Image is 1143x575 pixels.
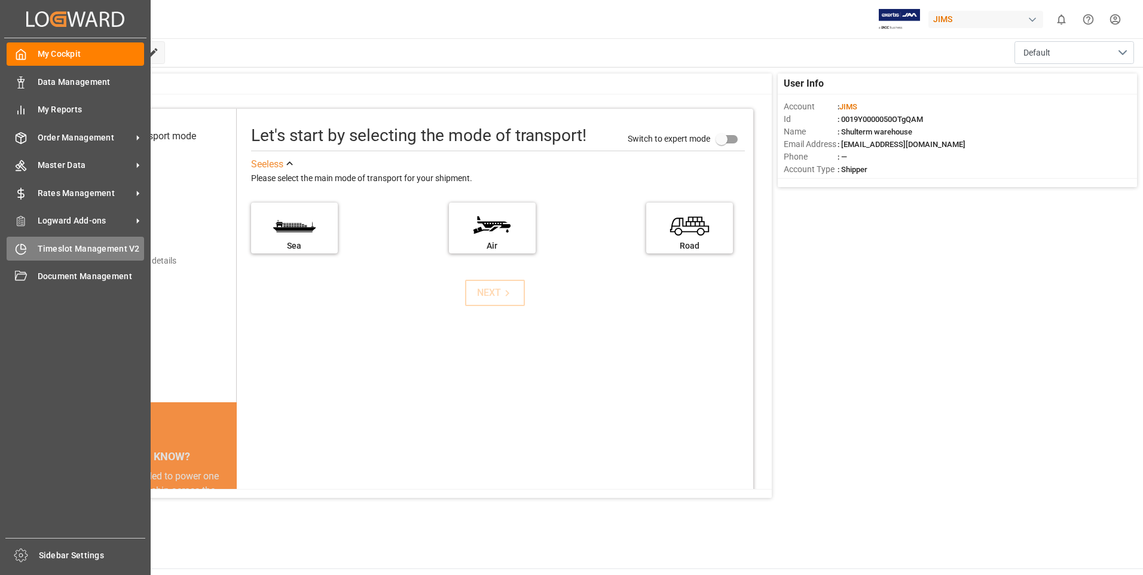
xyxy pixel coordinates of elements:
button: open menu [1014,41,1134,64]
span: My Cockpit [38,48,145,60]
div: Air [455,240,530,252]
span: Name [784,126,838,138]
span: : Shipper [838,165,867,174]
button: JIMS [928,8,1048,30]
div: JIMS [928,11,1043,28]
div: See less [251,157,283,172]
span: Account Type [784,163,838,176]
span: Default [1023,47,1050,59]
span: Rates Management [38,187,132,200]
button: Help Center [1075,6,1102,33]
div: NEXT [477,286,514,300]
span: Sidebar Settings [39,549,146,562]
span: : 0019Y0000050OTgQAM [838,115,923,124]
div: Let's start by selecting the mode of transport! [251,123,586,148]
span: Id [784,113,838,126]
span: Switch to expert mode [628,133,710,143]
div: Sea [257,240,332,252]
button: NEXT [465,280,525,306]
span: Phone [784,151,838,163]
span: User Info [784,77,824,91]
img: Exertis%20JAM%20-%20Email%20Logo.jpg_1722504956.jpg [879,9,920,30]
span: Master Data [38,159,132,172]
button: show 0 new notifications [1048,6,1075,33]
div: Add shipping details [102,255,176,267]
span: : — [838,152,847,161]
span: Timeslot Management V2 [38,243,145,255]
span: Data Management [38,76,145,88]
a: Data Management [7,70,144,93]
div: Please select the main mode of transport for your shipment. [251,172,745,186]
span: : [EMAIL_ADDRESS][DOMAIN_NAME] [838,140,965,149]
span: JIMS [839,102,857,111]
button: next slide / item [220,469,237,570]
a: Timeslot Management V2 [7,237,144,260]
span: My Reports [38,103,145,116]
span: : [838,102,857,111]
span: Logward Add-ons [38,215,132,227]
div: Road [652,240,727,252]
span: Document Management [38,270,145,283]
span: Order Management [38,131,132,144]
a: My Cockpit [7,42,144,66]
span: Account [784,100,838,113]
span: Email Address [784,138,838,151]
span: : Shulterm warehouse [838,127,912,136]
